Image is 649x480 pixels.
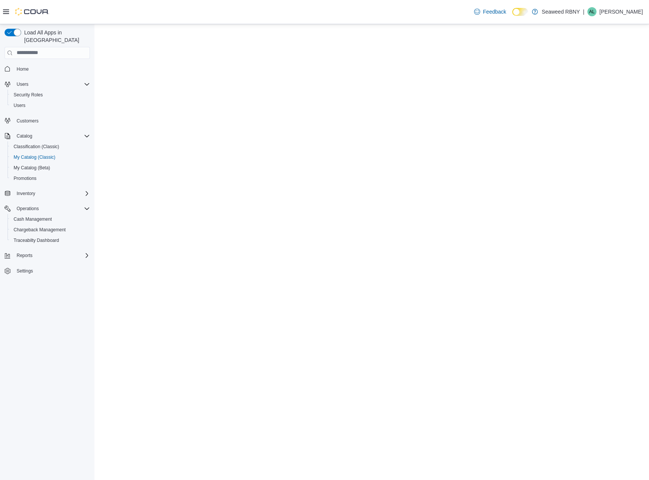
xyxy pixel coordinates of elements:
button: Classification (Classic) [8,141,93,152]
span: Classification (Classic) [14,144,59,150]
button: Operations [14,204,42,213]
span: My Catalog (Classic) [11,153,90,162]
span: Load All Apps in [GEOGRAPHIC_DATA] [21,29,90,44]
a: Customers [14,116,42,125]
span: Classification (Classic) [11,142,90,151]
span: Customers [14,116,90,125]
span: AL [589,7,595,16]
span: Feedback [483,8,506,15]
span: Promotions [11,174,90,183]
input: Dark Mode [512,8,528,16]
button: Inventory [14,189,38,198]
span: Home [17,66,29,72]
a: Classification (Classic) [11,142,62,151]
span: My Catalog (Classic) [14,154,56,160]
a: Feedback [471,4,509,19]
span: Users [14,80,90,89]
button: Security Roles [8,90,93,100]
p: [PERSON_NAME] [600,7,643,16]
span: Users [17,81,28,87]
span: Promotions [14,175,37,181]
span: Operations [17,206,39,212]
button: Reports [2,250,93,261]
span: Home [14,64,90,74]
button: Users [2,79,93,90]
button: Traceabilty Dashboard [8,235,93,246]
p: Seaweed RBNY [542,7,580,16]
a: Settings [14,266,36,276]
button: Operations [2,203,93,214]
span: Catalog [17,133,32,139]
span: Settings [17,268,33,274]
button: Home [2,63,93,74]
nav: Complex example [5,60,90,296]
button: Settings [2,265,93,276]
a: Traceabilty Dashboard [11,236,62,245]
a: Users [11,101,28,110]
span: Traceabilty Dashboard [14,237,59,243]
a: My Catalog (Beta) [11,163,53,172]
span: Customers [17,118,39,124]
button: Customers [2,115,93,126]
button: Users [14,80,31,89]
span: Catalog [14,132,90,141]
button: Catalog [2,131,93,141]
div: Adam Linet [587,7,596,16]
span: Chargeback Management [14,227,66,233]
p: | [583,7,584,16]
button: Inventory [2,188,93,199]
a: My Catalog (Classic) [11,153,59,162]
span: Users [14,102,25,108]
span: Security Roles [14,92,43,98]
button: Users [8,100,93,111]
button: My Catalog (Beta) [8,163,93,173]
button: Chargeback Management [8,225,93,235]
span: Settings [14,266,90,276]
button: My Catalog (Classic) [8,152,93,163]
span: Security Roles [11,90,90,99]
span: Reports [17,252,32,259]
span: Cash Management [11,215,90,224]
button: Cash Management [8,214,93,225]
button: Reports [14,251,36,260]
span: Chargeback Management [11,225,90,234]
span: Traceabilty Dashboard [11,236,90,245]
a: Cash Management [11,215,55,224]
span: My Catalog (Beta) [11,163,90,172]
span: Inventory [17,190,35,197]
a: Chargeback Management [11,225,69,234]
span: Users [11,101,90,110]
img: Cova [15,8,49,15]
span: Operations [14,204,90,213]
span: Inventory [14,189,90,198]
button: Catalog [14,132,35,141]
button: Promotions [8,173,93,184]
span: Reports [14,251,90,260]
a: Promotions [11,174,40,183]
a: Security Roles [11,90,46,99]
a: Home [14,65,32,74]
span: Cash Management [14,216,52,222]
span: My Catalog (Beta) [14,165,50,171]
